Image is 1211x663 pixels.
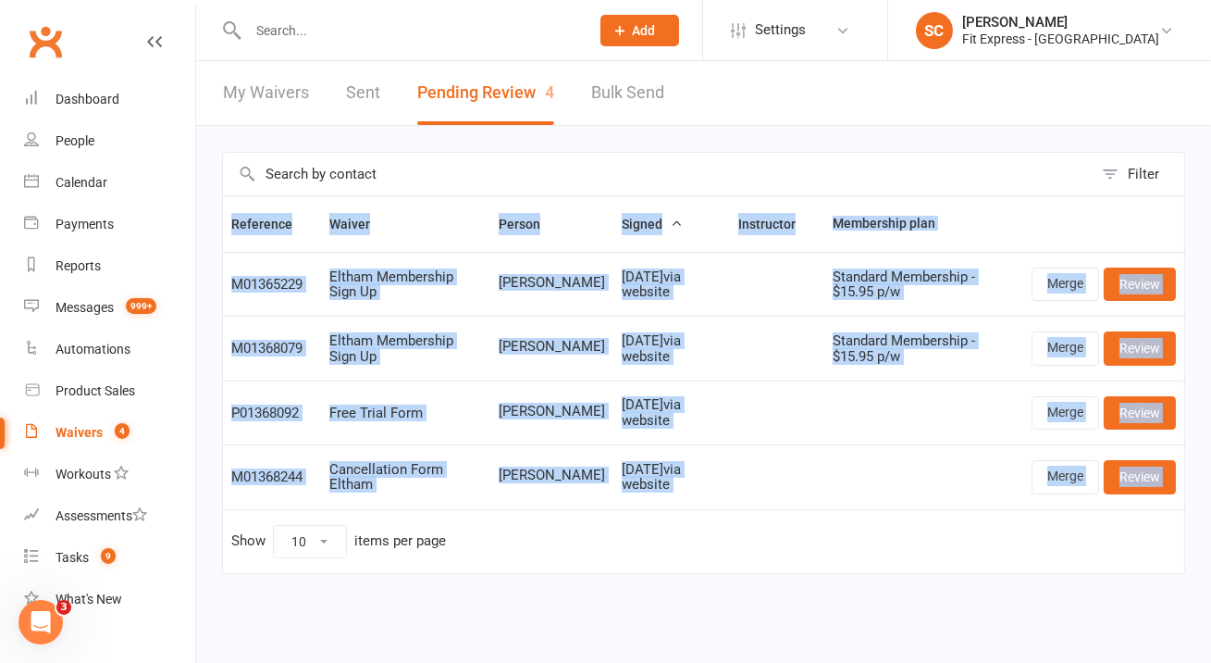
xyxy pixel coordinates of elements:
span: Instructor [738,217,816,231]
a: Merge [1032,396,1099,430]
button: Signed [622,213,683,235]
span: Person [499,217,561,231]
span: Settings [755,9,806,51]
div: [PERSON_NAME] [962,14,1159,31]
a: Review [1104,331,1176,365]
div: [DATE] via website [622,333,722,364]
button: Instructor [738,213,816,235]
span: Reference [231,217,313,231]
div: Eltham Membership Sign Up [329,269,482,300]
div: M01368079 [231,341,313,357]
a: Product Sales [24,370,195,412]
div: Cancellation Form Eltham [329,462,482,493]
a: Calendar [24,162,195,204]
button: Waiver [329,213,390,235]
a: Dashboard [24,79,195,120]
div: Payments [56,217,114,231]
span: Signed [622,217,683,231]
a: Automations [24,329,195,370]
div: Messages [56,300,114,315]
div: Fit Express - [GEOGRAPHIC_DATA] [962,31,1159,47]
div: [DATE] via website [622,462,722,493]
div: [DATE] via website [622,269,722,300]
div: Eltham Membership Sign Up [329,333,482,364]
a: Tasks 9 [24,537,195,579]
div: SC [916,12,953,49]
a: Review [1104,396,1176,430]
div: Reports [56,258,101,273]
a: My Waivers [223,61,309,125]
span: [PERSON_NAME] [499,404,605,419]
div: What's New [56,592,122,607]
span: Waiver [329,217,390,231]
a: Merge [1032,331,1099,365]
span: [PERSON_NAME] [499,339,605,355]
span: 4 [545,82,554,102]
div: Tasks [56,550,89,565]
div: Dashboard [56,92,119,106]
div: [DATE] via website [622,397,722,428]
a: Merge [1032,268,1099,301]
a: People [24,120,195,162]
div: Automations [56,342,130,357]
div: Show [231,525,446,558]
div: People [56,133,94,148]
button: Add [600,15,679,46]
button: Reference [231,213,313,235]
a: Review [1104,460,1176,494]
div: M01368244 [231,469,313,485]
a: What's New [24,579,195,620]
a: Merge [1032,460,1099,494]
a: Payments [24,204,195,245]
a: Reports [24,245,195,287]
div: Standard Membership - $15.95 p/w [833,333,1015,364]
a: Messages 999+ [24,287,195,329]
span: 4 [115,423,130,439]
span: [PERSON_NAME] [499,275,605,291]
a: Sent [346,61,380,125]
div: M01365229 [231,277,313,293]
a: Assessments [24,495,195,537]
div: Free Trial Form [329,406,482,421]
div: Waivers [56,425,103,440]
span: 9 [101,548,116,564]
span: Add [633,23,656,38]
th: Membership plan [824,196,1023,252]
div: Product Sales [56,383,135,398]
span: 3 [56,600,71,615]
button: Pending Review4 [417,61,554,125]
a: Waivers 4 [24,412,195,454]
a: Review [1104,268,1176,301]
button: Filter [1093,153,1184,195]
input: Search... [242,18,576,44]
div: Standard Membership - $15.95 p/w [833,269,1015,300]
iframe: Intercom live chat [19,600,63,644]
div: Filter [1128,163,1159,185]
a: Clubworx [22,19,68,65]
div: items per page [354,533,446,549]
input: Search by contact [223,153,1093,195]
div: Calendar [56,175,107,190]
a: Workouts [24,454,195,495]
button: Person [499,213,561,235]
a: Bulk Send [591,61,664,125]
span: 999+ [126,298,156,314]
div: Workouts [56,467,111,482]
div: Assessments [56,508,147,523]
div: P01368092 [231,406,313,421]
span: [PERSON_NAME] [499,468,605,483]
